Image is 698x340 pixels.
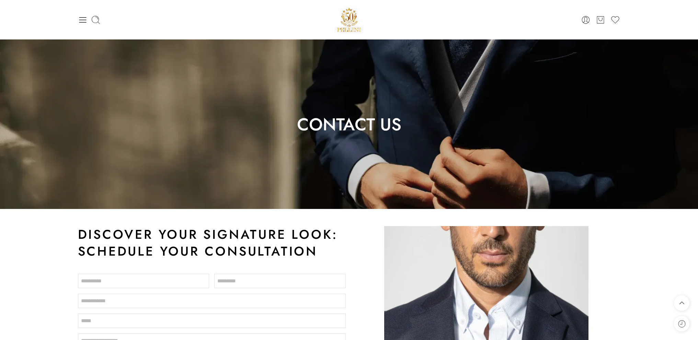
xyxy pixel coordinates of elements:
img: Pellini [334,5,364,34]
a: Login / Register [581,15,591,25]
h2: Discover Your Signature Look: Schedule Your Consultation [78,226,346,259]
a: Cart [596,15,605,25]
a: Pellini - [334,5,364,34]
a: Wishlist [610,15,620,25]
